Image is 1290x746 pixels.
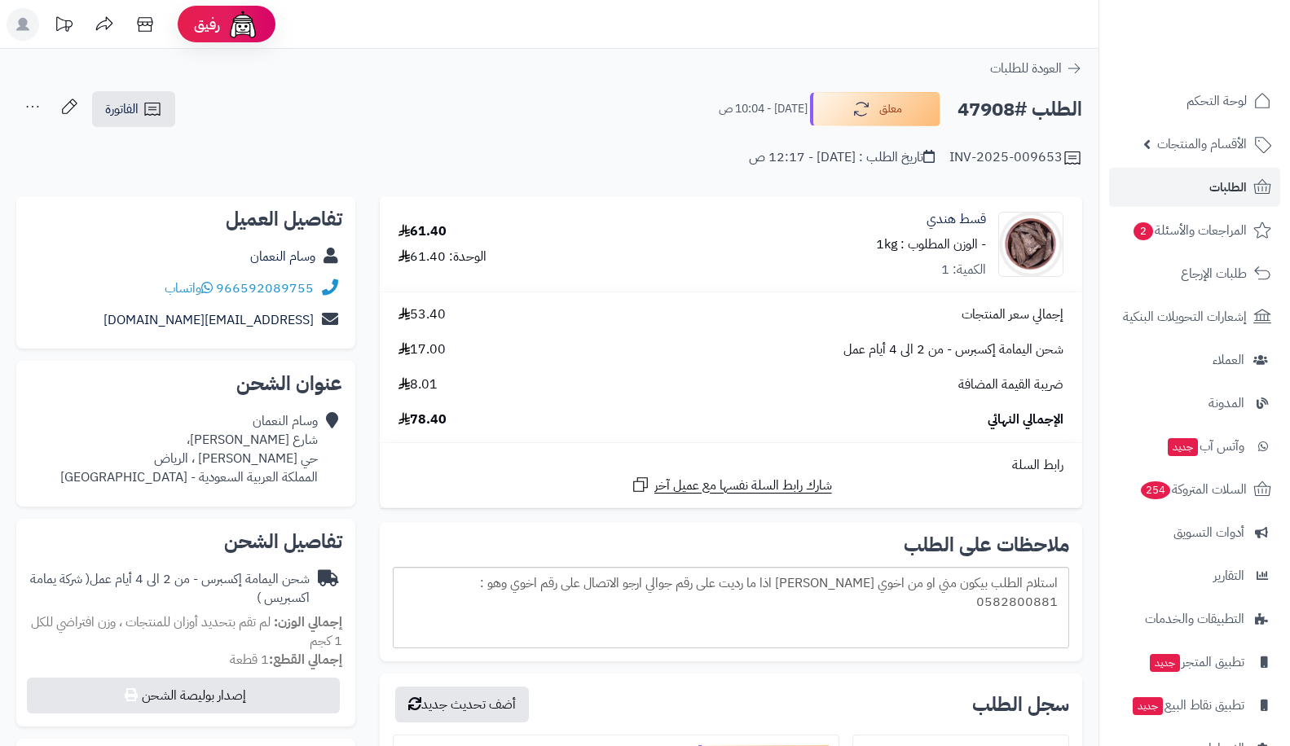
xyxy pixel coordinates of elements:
[398,410,447,429] span: 78.40
[927,210,986,229] a: قسط هندي
[1168,438,1198,456] span: جديد
[398,375,438,394] span: 8.01
[43,8,84,45] a: تحديثات المنصة
[988,410,1063,429] span: الإجمالي النهائي
[216,279,314,298] a: 966592089755
[393,535,1069,555] h2: ملاحظات على الطلب
[27,678,340,713] button: إصدار بوليصة الشحن
[1179,33,1275,67] img: logo-2.png
[1109,297,1280,336] a: إشعارات التحويلات البنكية
[719,101,808,117] small: [DATE] - 10:04 ص
[29,209,342,229] h2: تفاصيل العميل
[843,340,1063,359] span: شحن اليمامة إكسبرس - من 2 الى 4 أيام عمل
[29,374,342,393] h2: عنوان الشحن
[990,59,1062,78] span: العودة للطلبات
[1109,599,1280,638] a: التطبيقات والخدمات
[1109,81,1280,121] a: لوحة التحكم
[29,570,310,608] div: شحن اليمامة إكسبرس - من 2 الى 4 أيام عمل
[1209,176,1247,199] span: الطلبات
[230,650,342,669] small: 1 قطعة
[398,222,447,241] div: 61.40
[1131,694,1244,717] span: تطبيق نقاط البيع
[60,412,318,486] div: وسام النعمان شارع [PERSON_NAME]، حي [PERSON_NAME] ، الرياض المملكة العربية السعودية - [GEOGRAPHIC...
[749,148,935,167] div: تاريخ الطلب : [DATE] - 12:17 ص
[1140,481,1171,499] span: 254
[972,695,1069,714] h3: سجل الطلب
[876,235,986,254] small: - الوزن المطلوب : 1kg
[1181,262,1247,285] span: طلبات الإرجاع
[1109,384,1280,423] a: المدونة
[398,248,487,266] div: الوحدة: 61.40
[386,456,1076,475] div: رابط السلة
[810,92,940,126] button: معلق
[1139,478,1247,501] span: السلات المتروكة
[194,15,220,34] span: رفيق
[654,476,832,495] span: شارك رابط السلة نفسها مع عميل آخر
[393,567,1069,648] div: استلام الطلب بيكون مني او من اخوي [PERSON_NAME] اذا ما رديت على رقم جوالي ارجو الاتصال على رقم اخ...
[105,99,139,119] span: الفاتورة
[398,305,446,324] span: 53.40
[1109,340,1280,380] a: العملاء
[165,279,213,298] a: واتساب
[1123,305,1247,328] span: إشعارات التحويلات البنكية
[1133,222,1153,240] span: 2
[1109,513,1280,552] a: أدوات التسويق
[1109,686,1280,725] a: تطبيق نقاط البيعجديد
[269,650,342,669] strong: إجمالي القطع:
[962,305,1063,324] span: إجمالي سعر المنتجات
[941,261,986,279] div: الكمية: 1
[1133,697,1163,715] span: جديد
[30,569,310,608] span: ( شركة يمامة اكسبريس )
[395,687,529,722] button: أضف تحديث جديد
[1173,521,1244,544] span: أدوات التسويق
[1109,556,1280,595] a: التقارير
[1109,427,1280,466] a: وآتس آبجديد
[227,8,259,41] img: ai-face.png
[398,340,446,359] span: 17.00
[1109,211,1280,250] a: المراجعات والأسئلة2
[958,93,1082,126] h2: الطلب #47908
[1157,133,1247,156] span: الأقسام والمنتجات
[990,59,1082,78] a: العودة للطلبات
[274,612,342,632] strong: إجمالي الوزن:
[31,612,342,651] span: لم تقم بتحديد أوزان للمنتجات ، وزن افتراضي للكل 1 كجم
[1166,435,1244,458] span: وآتس آب
[29,532,342,551] h2: تفاصيل الشحن
[103,310,314,330] a: [EMAIL_ADDRESS][DOMAIN_NAME]
[92,91,175,127] a: الفاتورة
[1109,643,1280,682] a: تطبيق المتجرجديد
[250,247,315,266] a: وسام النعمان
[949,148,1082,168] div: INV-2025-009653
[1109,168,1280,207] a: الطلبات
[999,212,1063,277] img: 1667662069-Saussurea%20Costus%20Whole-90x90.jpg
[1132,219,1247,242] span: المراجعات والأسئلة
[1150,654,1180,672] span: جديد
[1109,470,1280,509] a: السلات المتروكة254
[958,375,1063,394] span: ضريبة القيمة المضافة
[631,475,832,495] a: شارك رابط السلة نفسها مع عميل آخر
[1213,349,1244,371] span: العملاء
[1209,392,1244,415] span: المدونة
[1109,254,1280,293] a: طلبات الإرجاع
[1145,608,1244,630] span: التطبيقات والخدمات
[1213,564,1244,587] span: التقارير
[1187,90,1247,112] span: لوحة التحكم
[1148,651,1244,674] span: تطبيق المتجر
